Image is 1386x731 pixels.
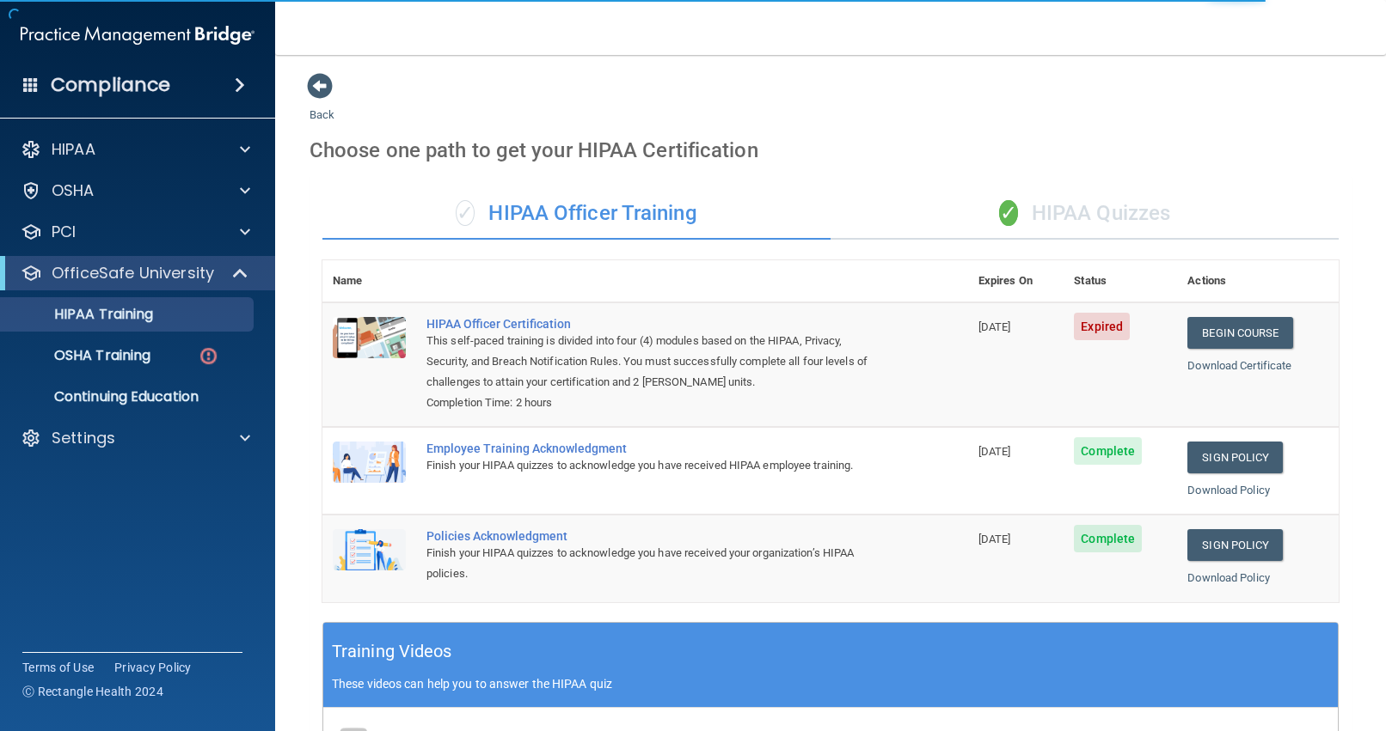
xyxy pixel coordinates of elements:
p: PCI [52,222,76,242]
h4: Compliance [51,73,170,97]
img: PMB logo [21,18,255,52]
a: Sign Policy [1187,529,1283,561]
div: Finish your HIPAA quizzes to acknowledge you have received HIPAA employee training. [426,455,882,476]
th: Actions [1177,260,1339,302]
th: Expires On [968,260,1064,302]
p: OSHA Training [11,347,150,364]
a: Download Policy [1187,571,1270,584]
a: Sign Policy [1187,442,1283,473]
div: Choose one path to get your HIPAA Certification [310,125,1352,175]
a: Settings [21,428,250,448]
span: Expired [1074,313,1130,340]
span: Complete [1074,437,1142,465]
h5: Training Videos [332,637,452,667]
div: Employee Training Acknowledgment [426,442,882,455]
p: OfficeSafe University [52,263,214,283]
p: OSHA [52,180,95,201]
div: Completion Time: 2 hours [426,393,882,413]
span: [DATE] [978,533,1011,545]
a: OfficeSafe University [21,263,249,283]
div: This self-paced training is divided into four (4) modules based on the HIPAA, Privacy, Security, ... [426,331,882,393]
span: ✓ [456,200,475,226]
a: PCI [21,222,250,242]
div: HIPAA Quizzes [831,188,1339,240]
img: danger-circle.6113f641.png [198,345,219,367]
p: HIPAA Training [11,306,153,323]
p: Settings [52,428,115,448]
div: Finish your HIPAA quizzes to acknowledge you have received your organization’s HIPAA policies. [426,543,882,584]
a: Download Certificate [1187,359,1291,372]
p: These videos can help you to answer the HIPAA quiz [332,677,1329,691]
a: HIPAA Officer Certification [426,317,882,331]
div: Policies Acknowledgment [426,529,882,543]
a: Download Policy [1187,484,1270,496]
p: Continuing Education [11,388,246,405]
a: Begin Course [1187,317,1292,349]
a: HIPAA [21,139,250,160]
a: OSHA [21,180,250,201]
span: ✓ [999,200,1018,226]
th: Name [322,260,416,302]
a: Privacy Policy [114,659,192,676]
a: Terms of Use [22,659,94,676]
div: HIPAA Officer Training [322,188,831,240]
span: Complete [1074,525,1142,552]
th: Status [1064,260,1177,302]
span: [DATE] [978,320,1011,333]
a: Back [310,88,334,121]
span: Ⓒ Rectangle Health 2024 [22,683,163,700]
span: [DATE] [978,445,1011,458]
p: HIPAA [52,139,95,160]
